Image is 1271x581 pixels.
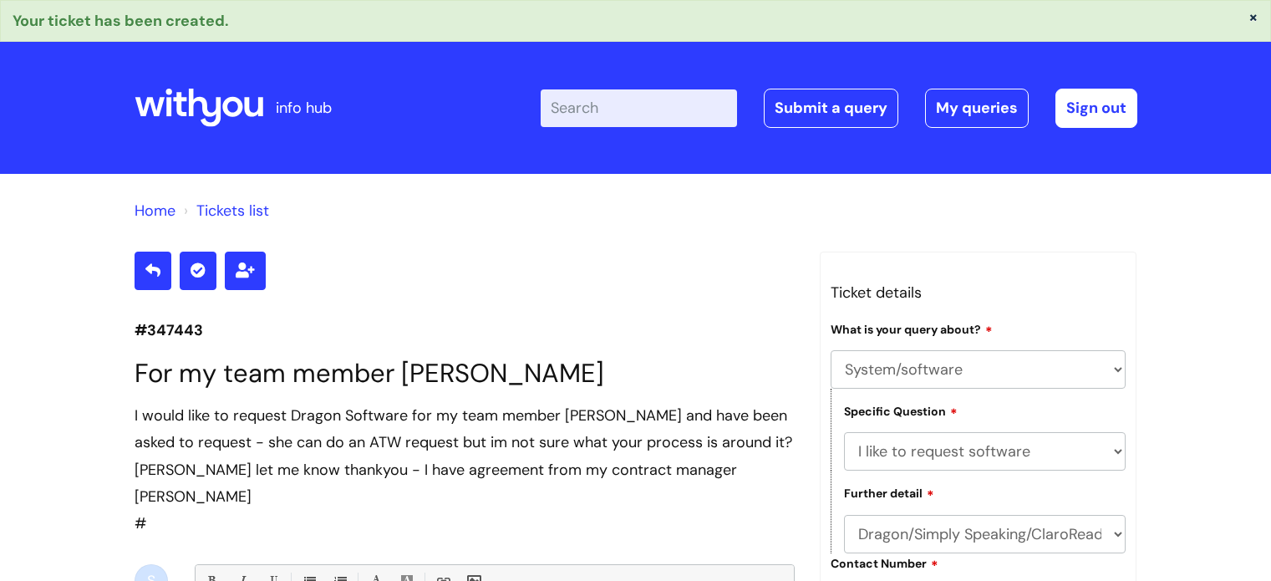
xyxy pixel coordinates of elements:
[135,402,795,511] div: I would like to request Dragon Software for my team member [PERSON_NAME] and have been asked to r...
[135,201,175,221] a: Home
[135,197,175,224] li: Solution home
[541,89,1137,127] div: | -
[831,554,938,571] label: Contact Number
[541,89,737,126] input: Search
[276,94,332,121] p: info hub
[1055,89,1137,127] a: Sign out
[180,197,269,224] li: Tickets list
[135,402,795,538] div: #
[844,402,958,419] label: Specific Question
[925,89,1029,127] a: My queries
[1248,9,1258,24] button: ×
[844,484,934,501] label: Further detail
[135,317,795,344] p: #347443
[831,320,993,337] label: What is your query about?
[135,358,795,389] h1: For my team member [PERSON_NAME]
[831,279,1126,306] h3: Ticket details
[196,201,269,221] a: Tickets list
[764,89,898,127] a: Submit a query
